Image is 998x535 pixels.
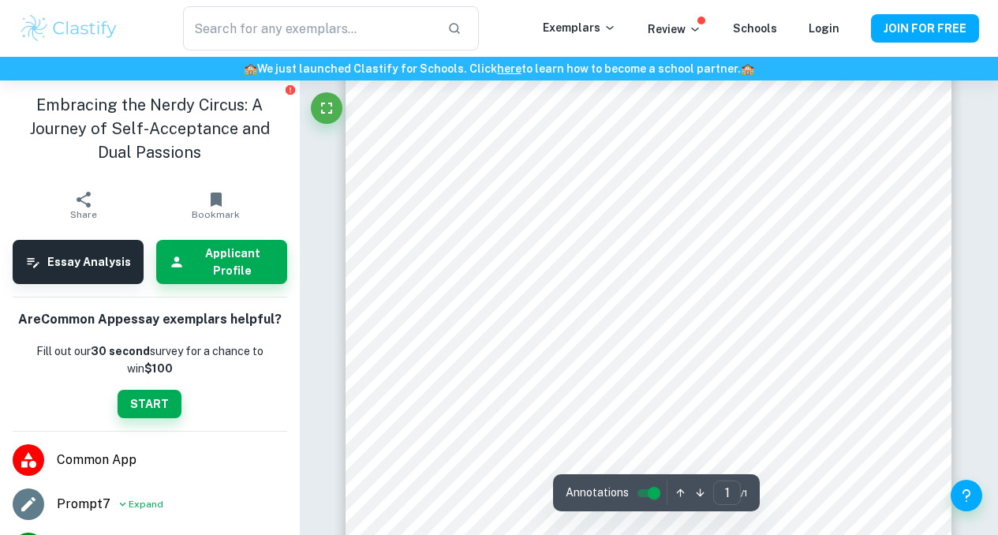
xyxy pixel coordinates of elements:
[871,14,979,43] button: JOIN FOR FREE
[741,62,754,75] span: 🏫
[13,240,144,284] button: Essay Analysis
[57,451,287,470] span: Common App
[70,209,97,220] span: Share
[809,22,839,35] a: Login
[566,484,629,501] span: Annotations
[951,480,982,511] button: Help and Feedback
[244,62,257,75] span: 🏫
[118,390,181,418] button: START
[47,253,131,271] h6: Essay Analysis
[497,62,521,75] a: here
[648,21,701,38] p: Review
[733,22,777,35] a: Schools
[19,13,119,44] img: Clastify logo
[17,183,150,227] button: Share
[144,362,173,375] strong: $100
[13,342,287,377] p: Fill out our survey for a chance to win
[117,495,163,514] button: Expand
[91,345,150,357] b: 30 second
[741,486,747,500] span: / 1
[18,310,282,330] h6: Are Common App essay exemplars helpful?
[3,60,995,77] h6: We just launched Clastify for Schools. Click to learn how to become a school partner.
[543,19,616,36] p: Exemplars
[57,495,110,514] a: Prompt7
[150,183,282,227] button: Bookmark
[285,84,297,95] button: Report issue
[311,92,342,124] button: Fullscreen
[183,6,435,51] input: Search for any exemplars...
[191,245,275,279] h6: Applicant Profile
[57,495,110,514] span: Prompt 7
[192,209,240,220] span: Bookmark
[156,240,287,284] button: Applicant Profile
[129,497,163,511] span: Expand
[13,93,287,164] h1: Embracing the Nerdy Circus: A Journey of Self-Acceptance and Dual Passions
